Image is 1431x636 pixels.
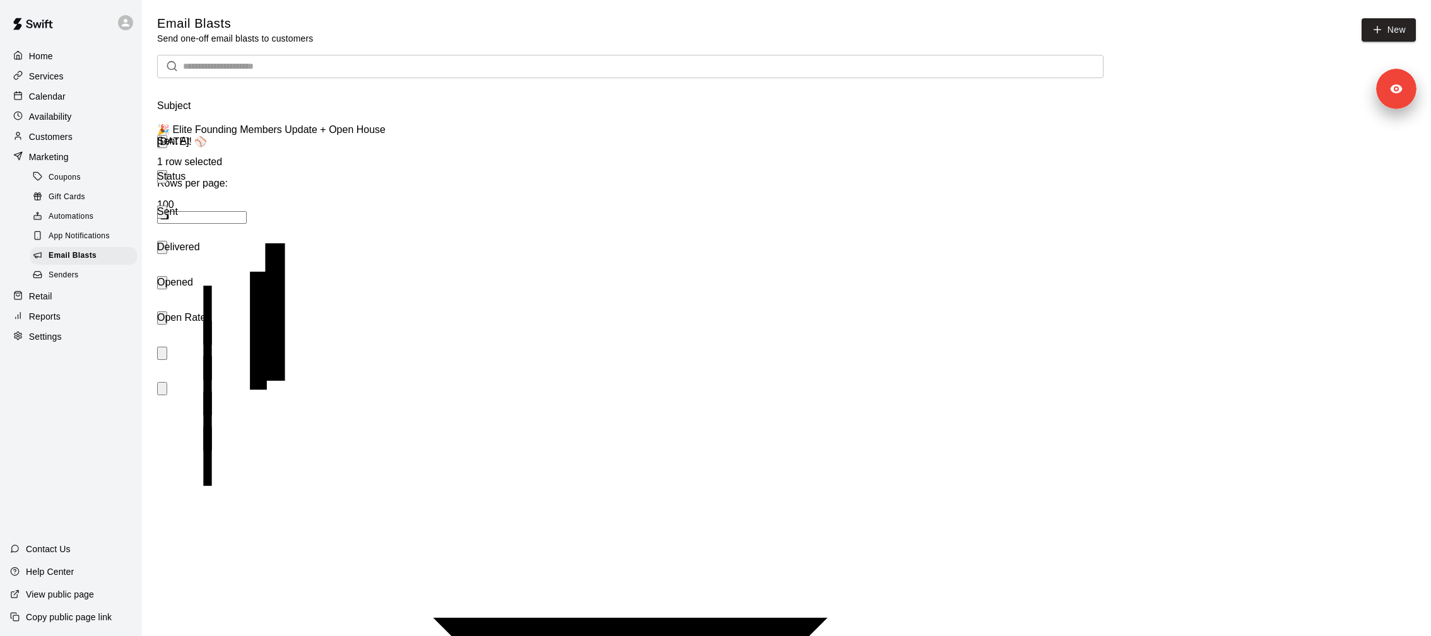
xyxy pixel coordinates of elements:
[30,188,137,206] div: Gift Cards
[29,330,62,343] p: Settings
[157,124,394,147] div: 🎉 Elite Founding Members Update + Open House This Monday! ⚾️
[26,543,71,555] p: Contact Us
[157,229,259,265] div: Delivered
[157,265,259,300] div: Opened
[30,207,142,227] a: Automations
[157,194,259,229] div: Sent
[10,287,132,306] a: Retail
[29,151,69,163] p: Marketing
[157,88,394,124] div: Subject
[157,124,360,159] div: Sent At
[30,267,137,284] div: Senders
[10,147,132,166] a: Marketing
[157,159,259,194] div: Status
[49,250,97,262] span: Email Blasts
[30,247,137,265] div: Email Blasts
[30,208,137,226] div: Automations
[49,269,79,282] span: Senders
[49,230,110,243] span: App Notifications
[157,15,313,32] h5: Email Blasts
[10,87,132,106] a: Calendar
[1362,18,1416,42] a: New
[30,168,142,187] a: Coupons
[10,47,132,66] a: Home
[49,171,81,184] span: Coupons
[10,307,132,326] a: Reports
[10,107,132,126] a: Availability
[30,246,142,266] a: Email Blasts
[29,50,53,62] p: Home
[29,130,73,143] p: Customers
[26,611,112,623] p: Copy public page link
[29,310,61,323] p: Reports
[10,127,132,146] a: Customers
[157,300,259,335] div: Open Rate
[157,347,167,360] button: Sort
[29,70,64,83] p: Services
[30,228,137,245] div: App Notifications
[29,290,52,303] p: Retail
[49,191,85,204] span: Gift Cards
[157,32,313,45] p: Send one-off email blasts to customers
[30,227,142,246] a: App Notifications
[26,588,94,601] p: View public page
[30,266,142,286] a: Senders
[10,67,132,86] a: Services
[10,327,132,346] a: Settings
[49,211,93,223] span: Automations
[30,187,142,207] a: Gift Cards
[29,90,66,103] p: Calendar
[30,169,137,187] div: Coupons
[157,382,167,395] button: Menu
[29,110,72,123] p: Availability
[26,565,74,578] p: Help Center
